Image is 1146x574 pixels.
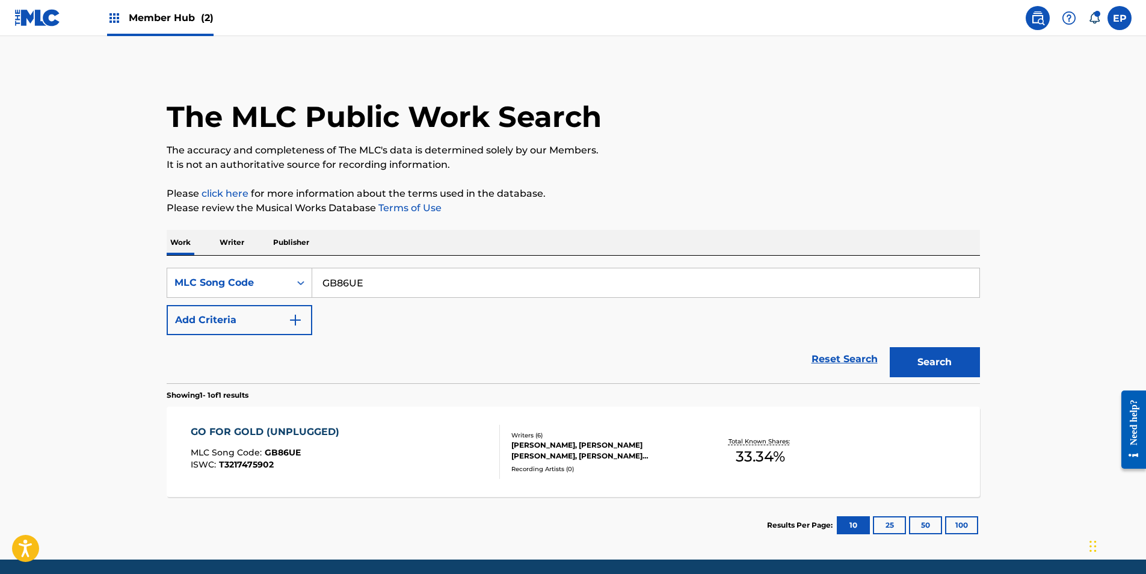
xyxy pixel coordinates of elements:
[191,459,219,470] span: ISWC :
[167,407,980,497] a: GO FOR GOLD (UNPLUGGED)MLC Song Code:GB86UEISWC:T3217475902Writers (6)[PERSON_NAME], [PERSON_NAME...
[167,390,248,401] p: Showing 1 - 1 of 1 results
[909,516,942,534] button: 50
[736,446,785,468] span: 33.34 %
[1062,11,1076,25] img: help
[767,520,836,531] p: Results Per Page:
[837,516,870,534] button: 10
[216,230,248,255] p: Writer
[806,346,884,372] a: Reset Search
[1086,516,1146,574] iframe: Chat Widget
[191,447,265,458] span: MLC Song Code :
[288,313,303,327] img: 9d2ae6d4665cec9f34b9.svg
[191,425,345,439] div: GO FOR GOLD (UNPLUGGED)
[1107,6,1132,30] div: User Menu
[167,201,980,215] p: Please review the Musical Works Database
[167,99,602,135] h1: The MLC Public Work Search
[511,440,693,461] div: [PERSON_NAME], [PERSON_NAME] [PERSON_NAME], [PERSON_NAME] [PERSON_NAME] [PERSON_NAME] [PERSON_NAM...
[729,437,793,446] p: Total Known Shares:
[167,187,980,201] p: Please for more information about the terms used in the database.
[1089,528,1097,564] div: Drag
[945,516,978,534] button: 100
[511,464,693,474] div: Recording Artists ( 0 )
[265,447,301,458] span: GB86UE
[202,188,248,199] a: click here
[167,268,980,383] form: Search Form
[14,9,61,26] img: MLC Logo
[167,230,194,255] p: Work
[890,347,980,377] button: Search
[1088,12,1100,24] div: Notifications
[1112,381,1146,478] iframe: Resource Center
[201,12,214,23] span: (2)
[1026,6,1050,30] a: Public Search
[167,305,312,335] button: Add Criteria
[1030,11,1045,25] img: search
[107,11,122,25] img: Top Rightsholders
[1057,6,1081,30] div: Help
[167,158,980,172] p: It is not an authoritative source for recording information.
[270,230,313,255] p: Publisher
[511,431,693,440] div: Writers ( 6 )
[167,143,980,158] p: The accuracy and completeness of The MLC's data is determined solely by our Members.
[219,459,274,470] span: T3217475902
[873,516,906,534] button: 25
[129,11,214,25] span: Member Hub
[174,276,283,290] div: MLC Song Code
[376,202,442,214] a: Terms of Use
